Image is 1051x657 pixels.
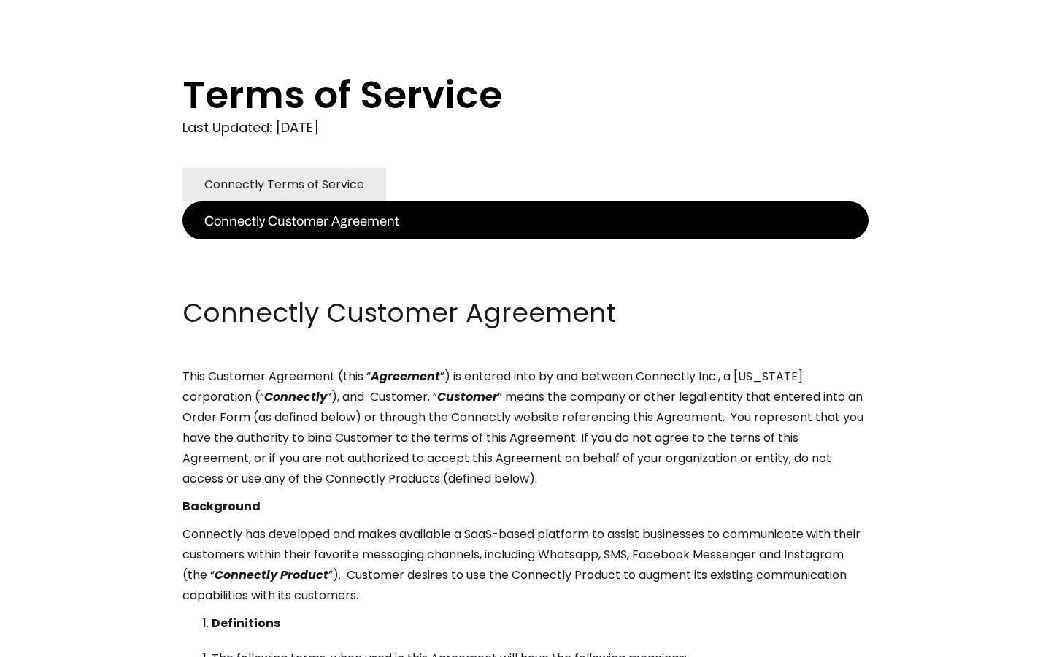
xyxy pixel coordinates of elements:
[215,566,328,583] em: Connectly Product
[182,267,869,288] p: ‍
[182,498,261,515] strong: Background
[182,239,869,260] p: ‍
[204,210,399,231] div: Connectly Customer Agreement
[182,117,869,139] div: Last Updated: [DATE]
[182,295,869,331] h2: Connectly Customer Agreement
[264,388,327,405] em: Connectly
[212,615,280,631] strong: Definitions
[182,366,869,489] p: This Customer Agreement (this “ ”) is entered into by and between Connectly Inc., a [US_STATE] co...
[15,630,88,652] aside: Language selected: English
[371,368,440,385] em: Agreement
[182,73,810,117] h1: Terms of Service
[437,388,498,405] em: Customer
[29,631,88,652] ul: Language list
[204,174,364,195] div: Connectly Terms of Service
[182,524,869,606] p: Connectly has developed and makes available a SaaS-based platform to assist businesses to communi...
